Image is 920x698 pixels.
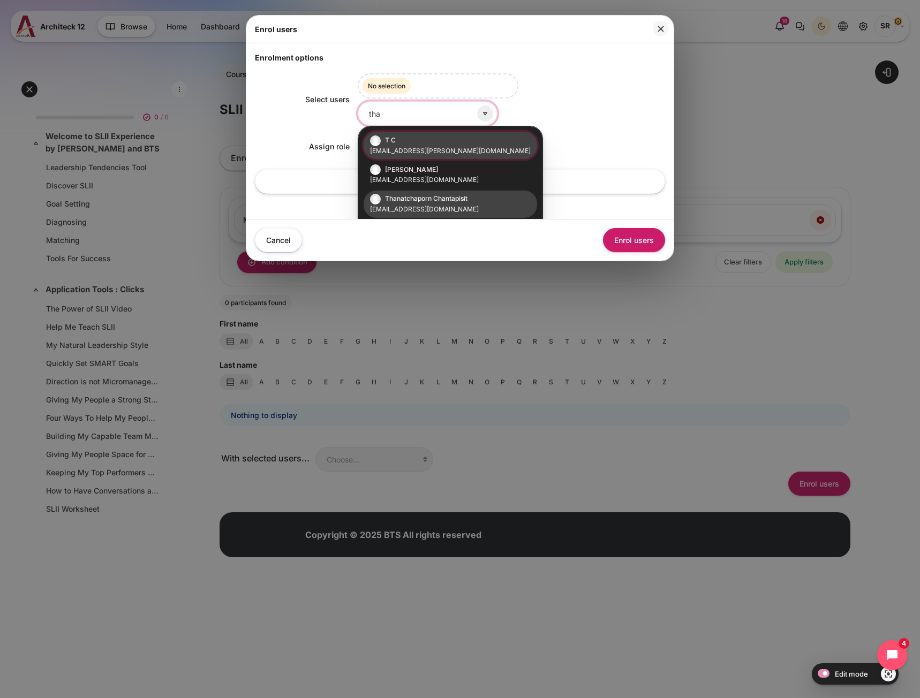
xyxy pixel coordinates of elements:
ul: Suggestions [358,126,543,276]
a: Show more... [255,169,665,193]
small: [EMAIL_ADDRESS][DOMAIN_NAME] [370,175,531,185]
button: Cancel [255,228,302,252]
span: Thanatchaporn Chantapisit [385,194,467,202]
small: [EMAIL_ADDRESS][DOMAIN_NAME] [370,204,531,214]
span: T C [385,136,396,144]
label: Assign role [309,142,350,151]
legend: Enrolment options [255,52,665,63]
label: Select users [305,95,350,104]
input: Search [358,101,497,125]
small: [EMAIL_ADDRESS][PERSON_NAME][DOMAIN_NAME] [370,146,531,156]
button: Close [653,21,668,36]
h5: Enrol users [255,24,297,35]
span: [PERSON_NAME] [385,165,438,173]
button: Enrol users [603,228,665,252]
span: No selection [363,78,411,94]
